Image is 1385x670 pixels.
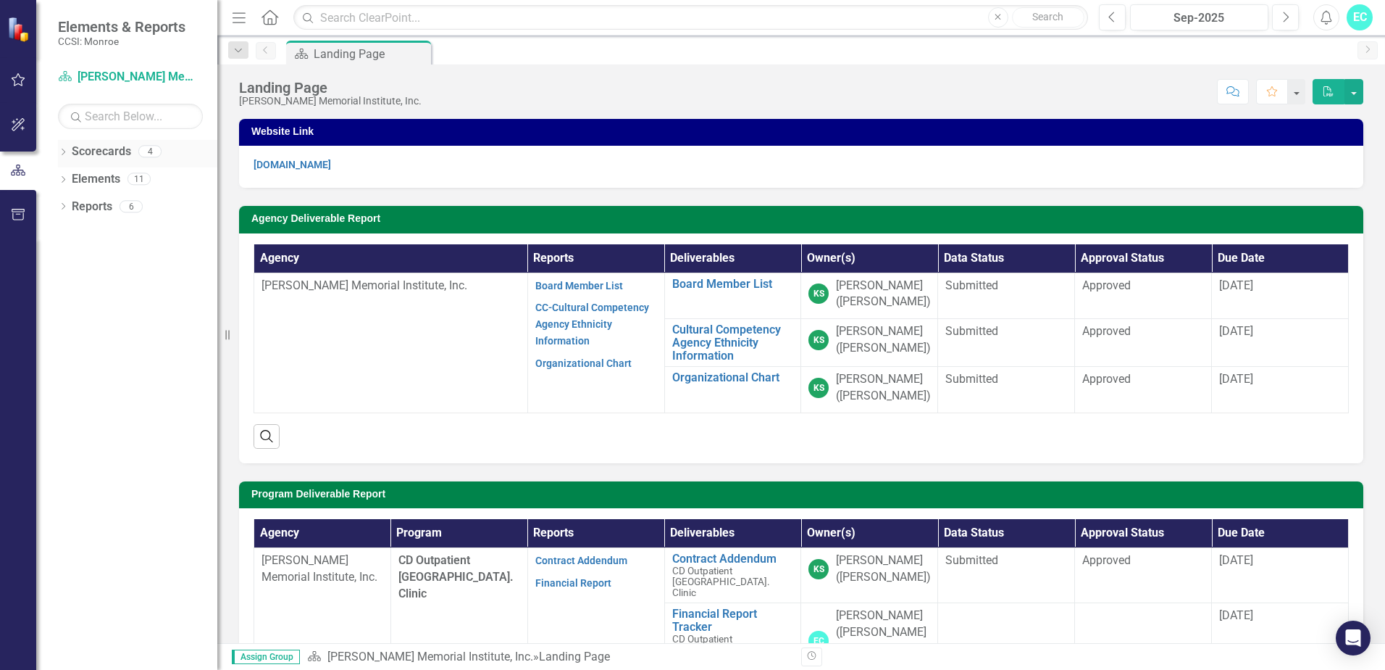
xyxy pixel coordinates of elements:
[1336,621,1371,655] div: Open Intercom Messenger
[327,650,533,663] a: [PERSON_NAME] Memorial Institute, Inc.
[938,548,1075,603] td: Double-Click to Edit
[664,367,801,413] td: Double-Click to Edit Right Click for Context Menu
[808,330,829,350] div: KS
[1075,319,1212,367] td: Double-Click to Edit
[7,17,33,42] img: ClearPoint Strategy
[808,284,829,304] div: KS
[1219,553,1253,567] span: [DATE]
[72,144,131,160] a: Scorecards
[398,553,514,600] span: CD Outpatient [GEOGRAPHIC_DATA]. Clinic
[945,324,998,338] span: Submitted
[1032,11,1063,22] span: Search
[239,96,422,107] div: [PERSON_NAME] Memorial Institute, Inc.
[836,371,931,405] div: [PERSON_NAME] ([PERSON_NAME])
[58,69,203,86] a: [PERSON_NAME] Memorial Institute, Inc.
[1082,324,1131,338] span: Approved
[58,104,203,129] input: Search Below...
[314,45,427,63] div: Landing Page
[945,278,998,292] span: Submitted
[535,280,623,291] a: Board Member List
[664,319,801,367] td: Double-Click to Edit Right Click for Context Menu
[251,126,1356,137] h3: Website Link
[1082,553,1131,567] span: Approved
[239,80,422,96] div: Landing Page
[1075,273,1212,319] td: Double-Click to Edit
[1135,9,1263,27] div: Sep-2025
[672,565,770,598] span: CD Outpatient [GEOGRAPHIC_DATA]. Clinic
[251,489,1356,500] h3: Program Deliverable Report
[1219,372,1253,386] span: [DATE]
[1219,324,1253,338] span: [DATE]
[938,273,1075,319] td: Double-Click to Edit
[72,199,112,215] a: Reports
[138,146,162,158] div: 4
[945,553,998,567] span: Submitted
[535,357,632,369] a: Organizational Chart
[938,367,1075,413] td: Double-Click to Edit
[127,173,151,186] div: 11
[254,159,331,170] a: [DOMAIN_NAME]
[945,372,998,386] span: Submitted
[836,278,931,311] div: [PERSON_NAME] ([PERSON_NAME])
[672,323,794,362] a: Cultural Competency Agency Ethnicity Information
[232,650,300,664] span: Assign Group
[836,323,931,357] div: [PERSON_NAME] ([PERSON_NAME])
[808,559,829,579] div: KS
[1347,4,1373,30] button: EC
[1075,548,1212,603] td: Double-Click to Edit
[938,319,1075,367] td: Double-Click to Edit
[251,213,1356,224] h3: Agency Deliverable Report
[672,633,770,666] span: CD Outpatient [GEOGRAPHIC_DATA]. Clinic
[535,555,627,566] a: Contract Addendum
[1219,608,1253,622] span: [DATE]
[539,650,610,663] div: Landing Page
[1012,7,1084,28] button: Search
[1219,278,1253,292] span: [DATE]
[307,649,790,666] div: »
[808,378,829,398] div: KS
[672,371,794,384] a: Organizational Chart
[58,36,185,47] small: CCSI: Monroe
[261,553,383,586] p: [PERSON_NAME] Memorial Institute, Inc.
[120,200,143,212] div: 6
[1082,278,1131,292] span: Approved
[293,5,1088,30] input: Search ClearPoint...
[672,608,794,633] a: Financial Report Tracker
[664,548,801,603] td: Double-Click to Edit Right Click for Context Menu
[535,577,611,589] a: Financial Report
[1075,367,1212,413] td: Double-Click to Edit
[664,273,801,319] td: Double-Click to Edit Right Click for Context Menu
[58,18,185,36] span: Elements & Reports
[72,171,120,188] a: Elements
[808,631,829,651] div: EC
[261,278,520,294] p: [PERSON_NAME] Memorial Institute, Inc.
[1082,372,1131,386] span: Approved
[672,278,794,291] a: Board Member List
[535,302,649,347] a: CC-Cultural Competency Agency Ethnicity Information
[1130,4,1268,30] button: Sep-2025
[836,553,931,586] div: [PERSON_NAME] ([PERSON_NAME])
[672,553,794,566] a: Contract Addendum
